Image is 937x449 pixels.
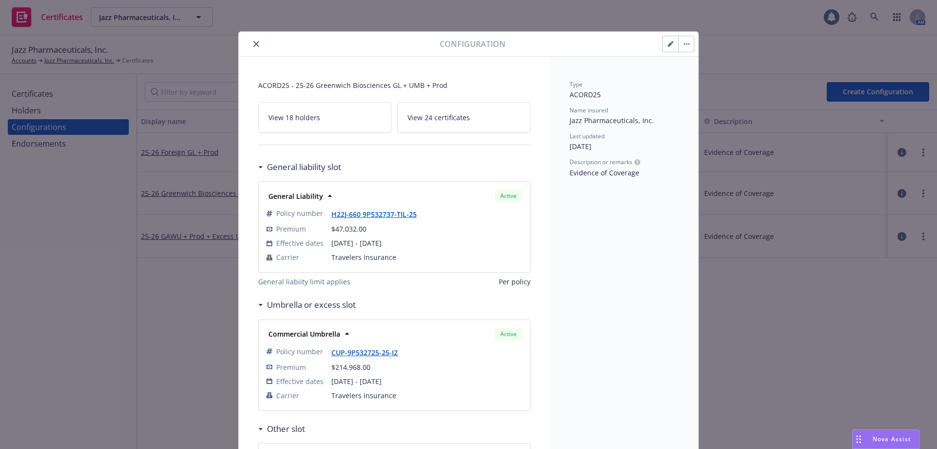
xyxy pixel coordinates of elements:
span: Active [499,330,518,339]
span: $47,032.00 [331,224,367,234]
span: Type [570,80,583,88]
span: [DATE] - [DATE] [331,238,522,248]
span: Last updated [570,132,605,140]
div: General liability slot [258,161,341,173]
span: Name insured [570,106,608,114]
span: Active [499,192,518,200]
span: General liabiity limit applies [258,277,350,287]
h3: Other slot [267,423,305,435]
span: Policy number [276,346,323,357]
a: H22J-660 9P532737-TIL-25 [331,210,425,219]
span: Jazz Pharmaceuticals, Inc. [570,116,654,125]
span: Policy number [276,208,323,218]
span: Nova Assist [873,435,911,443]
div: Other slot [258,423,305,435]
span: View 24 certificates [407,112,470,123]
a: View 18 holders [258,102,391,133]
span: Travelers Insurance [331,252,522,262]
a: CUP-9P532725-25-I2 [331,348,406,357]
button: close [250,38,262,50]
span: Travelers Insurance [331,390,522,401]
strong: Commercial Umbrella [268,329,340,339]
div: Umbrella or excess slot [258,299,356,311]
h3: General liability slot [267,161,341,173]
span: Carrier [276,252,299,262]
span: ACORD25 - 25-26 Greenwich Biosciences GL + UMB + Prod [258,80,530,90]
span: [DATE] [570,142,591,151]
span: View 18 holders [268,112,320,123]
span: Configuration [440,38,506,50]
a: View 24 certificates [397,102,530,133]
span: Carrier [276,390,299,401]
span: Evidence of Coverage [570,168,639,177]
span: CUP-9P532725-25-I2 [331,347,406,358]
span: H22J-660 9P532737-TIL-25 [331,209,425,219]
span: Description or remarks [570,158,632,166]
div: Drag to move [853,430,865,449]
span: [DATE] - [DATE] [331,376,522,386]
button: Nova Assist [852,429,919,449]
span: Effective dates [276,238,324,248]
span: ACORD25 [570,90,601,99]
span: Premium [276,362,306,372]
h3: Umbrella or excess slot [267,299,356,311]
span: Premium [276,224,306,234]
strong: General Liability [268,192,323,201]
span: Per policy [499,277,530,287]
span: Effective dates [276,376,324,386]
span: $214,968.00 [331,363,370,372]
